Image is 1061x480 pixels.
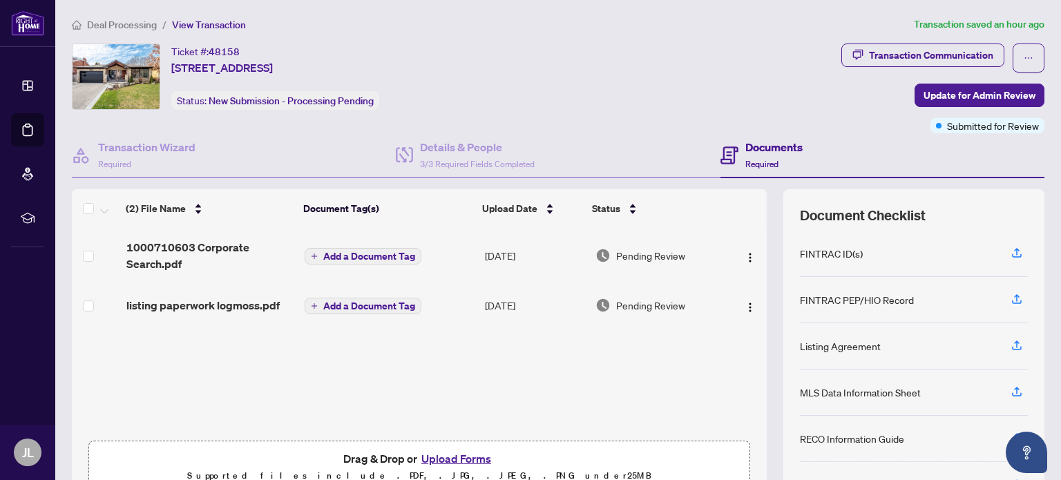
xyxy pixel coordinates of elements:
div: RECO Information Guide [800,431,904,446]
h4: Documents [745,139,803,155]
span: Status [592,201,620,216]
button: Add a Document Tag [305,298,421,314]
span: Pending Review [616,298,685,313]
span: plus [311,303,318,309]
button: Upload Forms [417,450,495,468]
div: Transaction Communication [869,44,993,66]
div: FINTRAC ID(s) [800,246,863,261]
img: logo [11,10,44,36]
span: View Transaction [172,19,246,31]
span: Document Checklist [800,206,926,225]
button: Logo [739,244,761,267]
img: Logo [745,252,756,263]
span: 3/3 Required Fields Completed [420,159,535,169]
span: Deal Processing [87,19,157,31]
span: Pending Review [616,248,685,263]
span: 1000710603 Corporate Search.pdf [126,239,294,272]
img: Document Status [595,298,611,313]
span: (2) File Name [126,201,186,216]
div: FINTRAC PEP/HIO Record [800,292,914,307]
div: Ticket #: [171,44,240,59]
button: Update for Admin Review [915,84,1044,107]
div: MLS Data Information Sheet [800,385,921,400]
img: IMG-W12264504_1.jpg [73,44,160,109]
img: Logo [745,302,756,313]
button: Open asap [1006,432,1047,473]
span: Required [745,159,778,169]
td: [DATE] [479,283,590,327]
article: Transaction saved an hour ago [914,17,1044,32]
span: [STREET_ADDRESS] [171,59,273,76]
span: New Submission - Processing Pending [209,95,374,107]
button: Add a Document Tag [305,247,421,265]
button: Add a Document Tag [305,297,421,315]
span: Required [98,159,131,169]
div: Listing Agreement [800,338,881,354]
h4: Details & People [420,139,535,155]
span: home [72,20,82,30]
span: Submitted for Review [947,118,1039,133]
span: plus [311,253,318,260]
th: Upload Date [477,189,586,228]
img: Document Status [595,248,611,263]
div: Status: [171,91,379,110]
span: Add a Document Tag [323,301,415,311]
li: / [162,17,166,32]
span: Add a Document Tag [323,251,415,261]
button: Logo [739,294,761,316]
td: [DATE] [479,228,590,283]
th: Document Tag(s) [298,189,477,228]
span: JL [22,443,34,462]
span: Drag & Drop or [343,450,495,468]
span: Update for Admin Review [924,84,1035,106]
span: Upload Date [482,201,537,216]
span: listing paperwork logmoss.pdf [126,297,280,314]
button: Transaction Communication [841,44,1004,67]
th: (2) File Name [120,189,298,228]
th: Status [586,189,724,228]
span: ellipsis [1024,53,1033,63]
span: 48158 [209,46,240,58]
h4: Transaction Wizard [98,139,195,155]
button: Add a Document Tag [305,248,421,265]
